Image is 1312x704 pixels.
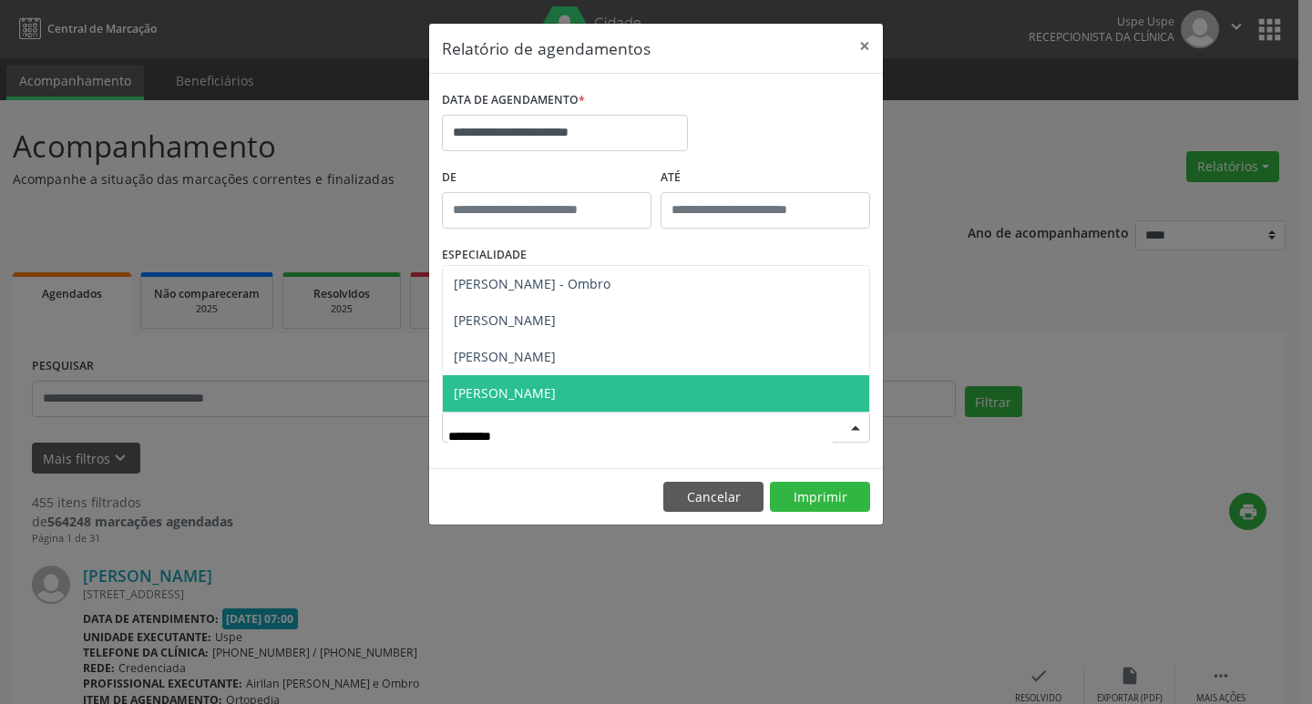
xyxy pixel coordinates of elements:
h5: Relatório de agendamentos [442,36,651,60]
span: [PERSON_NAME] [454,311,556,329]
label: ESPECIALIDADE [442,241,527,270]
button: Close [846,24,883,68]
label: ATÉ [661,164,870,192]
button: Imprimir [770,482,870,513]
label: De [442,164,651,192]
label: DATA DE AGENDAMENTO [442,87,585,115]
span: [PERSON_NAME] [454,348,556,365]
span: [PERSON_NAME] - Ombro [454,275,610,292]
button: Cancelar [663,482,764,513]
span: [PERSON_NAME] [454,384,556,402]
